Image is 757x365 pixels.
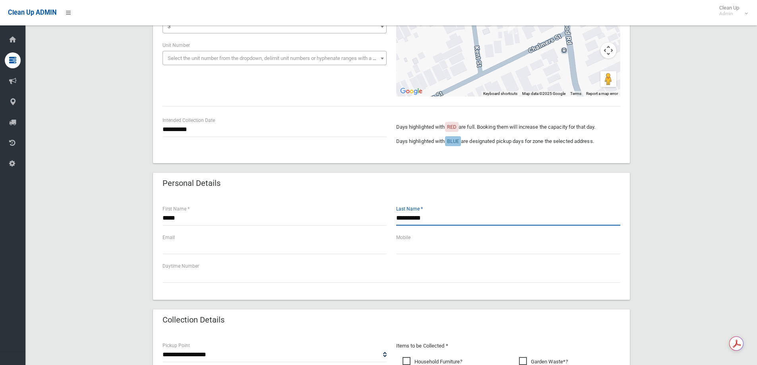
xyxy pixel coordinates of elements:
[570,91,581,96] a: Terms (opens in new tab)
[153,312,234,328] header: Collection Details
[168,23,170,29] span: 3
[8,9,56,16] span: Clean Up ADMIN
[398,86,424,97] img: Google
[396,122,620,132] p: Days highlighted with are full. Booking them will increase the capacity for that day.
[715,5,747,17] span: Clean Up
[168,55,390,61] span: Select the unit number from the dropdown, delimit unit numbers or hyphenate ranges with a comma
[153,176,230,191] header: Personal Details
[600,42,616,58] button: Map camera controls
[522,91,565,96] span: Map data ©2025 Google
[586,91,618,96] a: Report a map error
[447,138,459,144] span: BLUE
[396,137,620,146] p: Days highlighted with are designated pickup days for zone the selected address.
[396,341,620,351] p: Items to be Collected *
[165,21,385,32] span: 3
[719,11,739,17] small: Admin
[483,91,517,97] button: Keyboard shortcuts
[398,86,424,97] a: Open this area in Google Maps (opens a new window)
[508,21,517,34] div: 3 Chalmers Street, BELMORE NSW 2192
[163,19,387,33] span: 3
[600,71,616,87] button: Drag Pegman onto the map to open Street View
[447,124,457,130] span: RED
